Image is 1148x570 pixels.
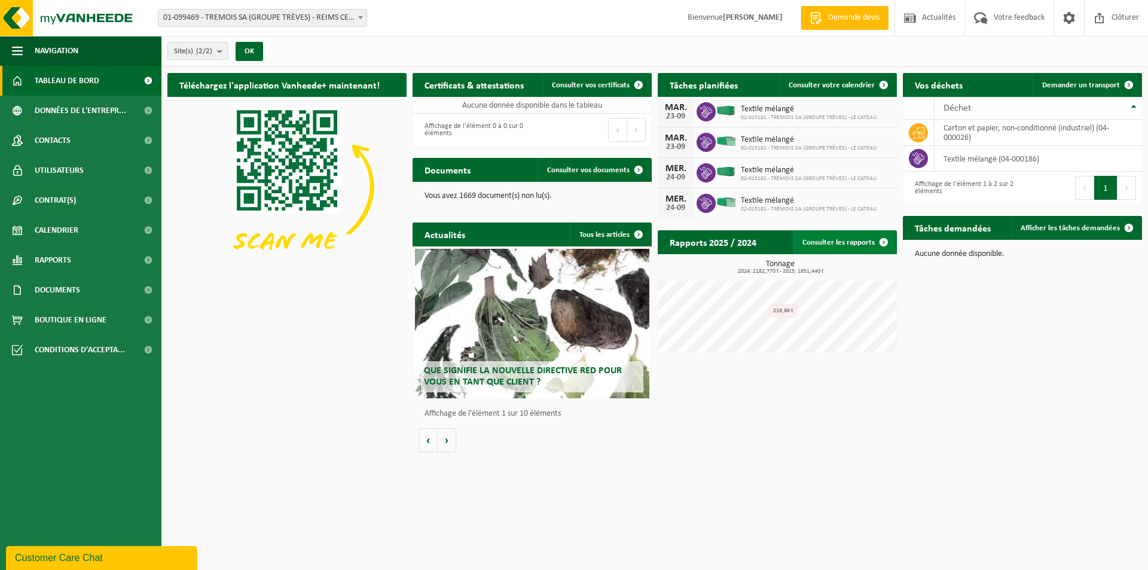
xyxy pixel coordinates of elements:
span: Documents [35,275,80,305]
span: Textile mélangé [741,135,877,145]
count: (2/2) [196,47,212,55]
span: Boutique en ligne [35,305,106,335]
h2: Tâches planifiées [658,73,750,96]
span: Afficher les tâches demandées [1021,224,1120,232]
a: Consulter les rapports [793,230,896,254]
span: Textile mélangé [741,105,877,114]
span: Tableau de bord [35,66,99,96]
img: HK-XC-40-GN-00 [716,166,736,177]
span: Textile mélangé [741,196,877,206]
button: OK [236,42,263,61]
button: Previous [608,118,627,142]
h2: Tâches demandées [903,216,1003,239]
a: Afficher les tâches demandées [1011,216,1141,240]
div: 23-09 [664,143,688,151]
a: Demander un transport [1033,73,1141,97]
a: Consulter vos certificats [542,73,651,97]
a: Tous les articles [570,222,651,246]
span: Que signifie la nouvelle directive RED pour vous en tant que client ? [424,366,622,387]
div: MAR. [664,133,688,143]
span: Déchet [944,103,971,113]
span: 02-015181 - TREMOIS SA (GROUPE TRÈVES) - LE CATEAU [741,145,877,152]
div: 24-09 [664,173,688,182]
button: Vorige [419,428,438,452]
span: Textile mélangé [741,166,877,175]
button: Next [627,118,646,142]
span: Conditions d'accepta... [35,335,125,365]
img: HK-XP-30-GN-00 [716,136,736,147]
a: Consulter vos documents [538,158,651,182]
span: 01-099469 - TREMOIS SA (GROUPE TRÈVES) - REIMS CEDEX 2 [158,10,367,26]
td: Aucune donnée disponible dans le tableau [413,97,652,114]
span: 02-015181 - TREMOIS SA (GROUPE TRÈVES) - LE CATEAU [741,206,877,213]
span: 01-099469 - TREMOIS SA (GROUPE TRÈVES) - REIMS CEDEX 2 [158,9,367,27]
span: Consulter votre calendrier [789,81,875,89]
span: Utilisateurs [35,156,84,185]
button: Volgende [438,428,456,452]
p: Aucune donnée disponible. [915,250,1130,258]
div: Affichage de l'élément 1 à 2 sur 2 éléments [909,175,1016,201]
div: MER. [664,164,688,173]
span: Consulter vos certificats [552,81,630,89]
h2: Actualités [413,222,477,246]
span: Calendrier [35,215,78,245]
p: Vous avez 1669 document(s) non lu(s). [425,192,640,200]
div: 23-09 [664,112,688,121]
td: textile mélangé (04-000186) [935,146,1142,172]
h2: Certificats & attestations [413,73,536,96]
span: 02-015181 - TREMOIS SA (GROUPE TRÈVES) - LE CATEAU [741,175,877,182]
span: Contrat(s) [35,185,76,215]
button: 1 [1094,176,1118,200]
img: Download de VHEPlus App [167,97,407,276]
img: HK-XP-30-GN-00 [716,197,736,208]
img: HK-XC-40-GN-00 [716,105,736,116]
td: carton et papier, non-conditionné (industriel) (04-000026) [935,120,1142,146]
h2: Vos déchets [903,73,975,96]
span: Demander un transport [1042,81,1120,89]
div: MER. [664,194,688,204]
span: Consulter vos documents [547,166,630,174]
button: Next [1118,176,1136,200]
h2: Rapports 2025 / 2024 [658,230,768,254]
p: Affichage de l'élément 1 sur 10 éléments [425,410,646,418]
iframe: chat widget [6,544,200,570]
span: Rapports [35,245,71,275]
button: Site(s)(2/2) [167,42,228,60]
h2: Téléchargez l'application Vanheede+ maintenant! [167,73,392,96]
h3: Tonnage [664,260,897,275]
div: Affichage de l'élément 0 à 0 sur 0 éléments [419,117,526,143]
strong: [PERSON_NAME] [723,13,783,22]
a: Demande devis [801,6,889,30]
span: Site(s) [174,42,212,60]
div: 219,96 t [770,304,796,318]
span: 2024: 2182,770 t - 2025: 1951,440 t [664,269,897,275]
h2: Documents [413,158,483,181]
div: 24-09 [664,204,688,212]
div: MAR. [664,103,688,112]
span: Données de l'entrepr... [35,96,126,126]
button: Previous [1075,176,1094,200]
a: Consulter votre calendrier [779,73,896,97]
span: Demande devis [825,12,883,24]
span: Navigation [35,36,78,66]
span: Contacts [35,126,71,156]
a: Que signifie la nouvelle directive RED pour vous en tant que client ? [415,249,649,398]
span: 02-015181 - TREMOIS SA (GROUPE TRÈVES) - LE CATEAU [741,114,877,121]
